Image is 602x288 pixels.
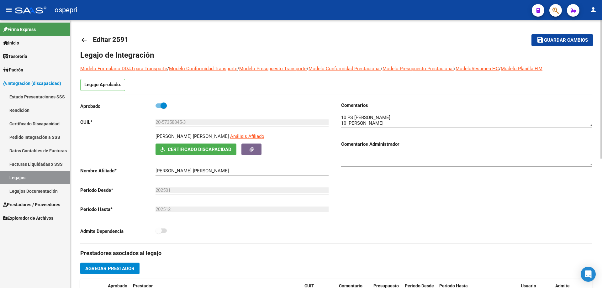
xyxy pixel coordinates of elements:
span: Firma Express [3,26,36,33]
a: Modelo Conformidad Transporte [169,66,237,71]
p: Periodo Hasta [80,206,156,213]
span: Integración (discapacidad) [3,80,61,87]
p: [PERSON_NAME] [PERSON_NAME] [156,133,229,140]
span: Agregar Prestador [85,266,135,271]
a: Modelo Presupuesto Transporte [239,66,307,71]
mat-icon: menu [5,6,13,13]
span: Certificado Discapacidad [168,147,231,152]
a: Modelo Presupuesto Prestacional [383,66,454,71]
mat-icon: save [536,36,544,44]
button: Guardar cambios [531,34,593,46]
span: - ospepri [50,3,77,17]
h1: Legajo de Integración [80,50,592,60]
button: Certificado Discapacidad [156,144,236,155]
span: Inicio [3,39,19,46]
span: Guardar cambios [544,38,588,43]
p: Nombre Afiliado [80,167,156,174]
span: Explorador de Archivos [3,215,53,222]
span: Editar 2591 [93,36,129,44]
span: Tesorería [3,53,27,60]
p: Admite Dependencia [80,228,156,235]
span: Prestadores / Proveedores [3,201,60,208]
a: Modelo Conformidad Prestacional [309,66,381,71]
a: Modelo Formulario DDJJ para Transporte [80,66,167,71]
h3: Comentarios Administrador [341,141,592,148]
h3: Prestadores asociados al legajo [80,249,592,258]
p: Aprobado [80,103,156,110]
span: Padrón [3,66,23,73]
span: Análisis Afiliado [230,134,264,139]
a: Modelo Planilla FIM [501,66,542,71]
h3: Comentarios [341,102,592,109]
p: Periodo Desde [80,187,156,194]
p: CUIL [80,119,156,126]
a: ModeloResumen HC [456,66,499,71]
button: Agregar Prestador [80,263,140,274]
p: Legajo Aprobado. [80,79,125,91]
mat-icon: person [589,6,597,13]
div: Open Intercom Messenger [581,267,596,282]
mat-icon: arrow_back [80,36,88,44]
